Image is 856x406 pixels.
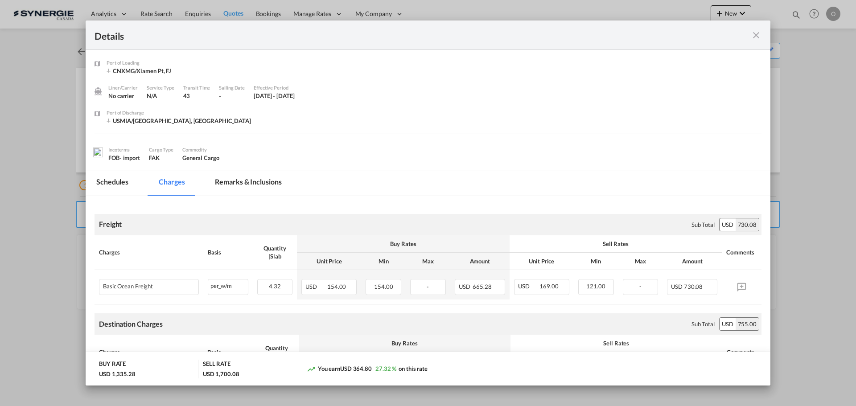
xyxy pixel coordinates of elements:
[108,84,138,92] div: Liner/Carrier
[691,320,715,328] div: Sub Total
[103,283,153,290] div: Basic Ocean Freight
[183,92,210,100] div: 43
[254,92,295,100] div: 28 May 2025 - 13 Jun 2025
[99,348,198,356] div: Charges
[305,283,326,290] span: USD
[515,339,718,347] div: Sell Rates
[204,171,292,196] md-tab-item: Remarks & Inclusions
[307,365,316,373] md-icon: icon-trending-up
[99,360,126,370] div: BUY RATE
[254,84,295,92] div: Effective Period
[182,146,219,154] div: Commodity
[297,253,361,270] th: Unit Price
[208,279,248,291] div: per_w/m
[147,84,174,92] div: Service Type
[182,154,219,161] span: General Cargo
[374,283,393,290] span: 154.00
[86,171,139,196] md-tab-item: Schedules
[108,146,140,154] div: Incoterms
[510,253,574,270] th: Unit Price
[219,92,245,100] div: -
[586,283,605,290] span: 121.00
[722,335,761,369] th: Comments
[207,348,250,356] div: Basis
[99,219,122,229] div: Freight
[183,84,210,92] div: Transit Time
[99,248,199,256] div: Charges
[361,253,406,270] th: Min
[684,283,703,290] span: 730.08
[736,318,759,330] div: 755.00
[219,84,245,92] div: Sailing Date
[203,370,239,378] div: USD 1,700.08
[473,283,491,290] span: 665.28
[147,92,157,99] span: N/A
[539,283,558,290] span: 169.00
[307,365,428,374] div: You earn on this rate
[618,253,663,270] th: Max
[574,253,618,270] th: Min
[203,360,230,370] div: SELL RATE
[720,318,736,330] div: USD
[107,117,251,125] div: USMIA/Miami, FL
[108,154,140,162] div: FOB
[518,283,539,290] span: USD
[108,92,138,100] div: No carrier
[340,365,372,372] span: USD 364.80
[427,283,429,290] span: -
[95,29,695,41] div: Details
[301,240,505,248] div: Buy Rates
[208,248,248,256] div: Basis
[107,67,178,75] div: CNXMG/Xiamen Pt, FJ
[406,253,450,270] th: Max
[639,283,642,290] span: -
[119,154,140,162] div: - import
[93,148,103,157] img: cargo.png
[257,244,293,260] div: Quantity | Slab
[375,365,396,372] span: 27.32 %
[149,146,173,154] div: Cargo Type
[259,344,294,360] div: Quantity | Slab
[720,218,736,231] div: USD
[671,283,683,290] span: USD
[663,253,722,270] th: Amount
[107,59,178,67] div: Port of Loading
[303,339,506,347] div: Buy Rates
[86,21,770,386] md-dialog: Port of Loading ...
[514,240,717,248] div: Sell Rates
[450,253,510,270] th: Amount
[327,283,346,290] span: 154.00
[736,218,759,231] div: 730.08
[751,30,761,41] md-icon: icon-close fg-AAA8AD m-0 cursor
[459,283,472,290] span: USD
[99,370,136,378] div: USD 1,335.28
[269,283,281,290] span: 4.32
[148,171,195,196] md-tab-item: Charges
[86,171,301,196] md-pagination-wrapper: Use the left and right arrow keys to navigate between tabs
[722,235,761,270] th: Comments
[107,109,251,117] div: Port of Discharge
[99,319,163,329] div: Destination Charges
[691,221,715,229] div: Sub Total
[149,154,173,162] div: FAK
